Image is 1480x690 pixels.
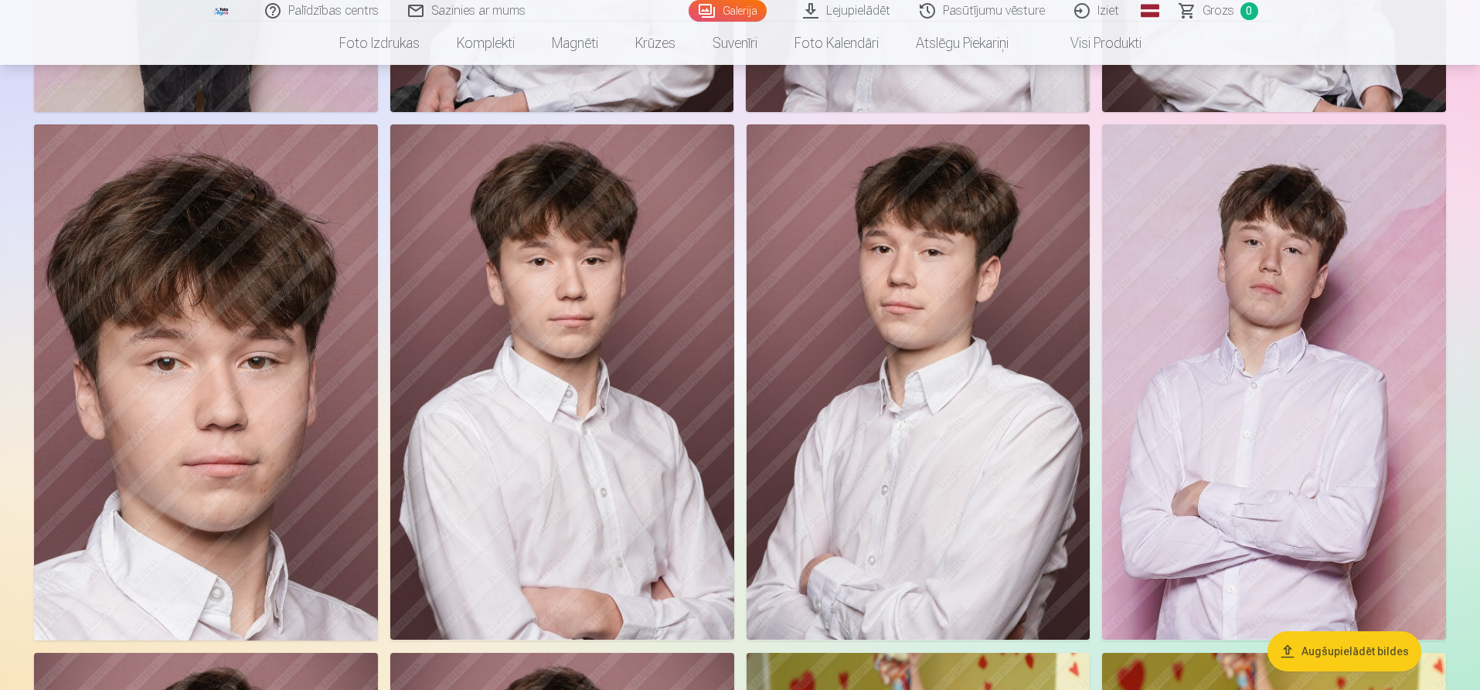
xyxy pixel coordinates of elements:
button: Augšupielādēt bildes [1267,631,1421,671]
a: Foto kalendāri [776,22,897,65]
a: Magnēti [533,22,617,65]
a: Komplekti [438,22,533,65]
span: Grozs [1203,2,1234,20]
a: Visi produkti [1027,22,1160,65]
a: Atslēgu piekariņi [897,22,1027,65]
a: Krūzes [617,22,694,65]
span: 0 [1240,2,1258,20]
a: Suvenīri [694,22,776,65]
a: Foto izdrukas [321,22,438,65]
img: /fa1 [213,6,230,15]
